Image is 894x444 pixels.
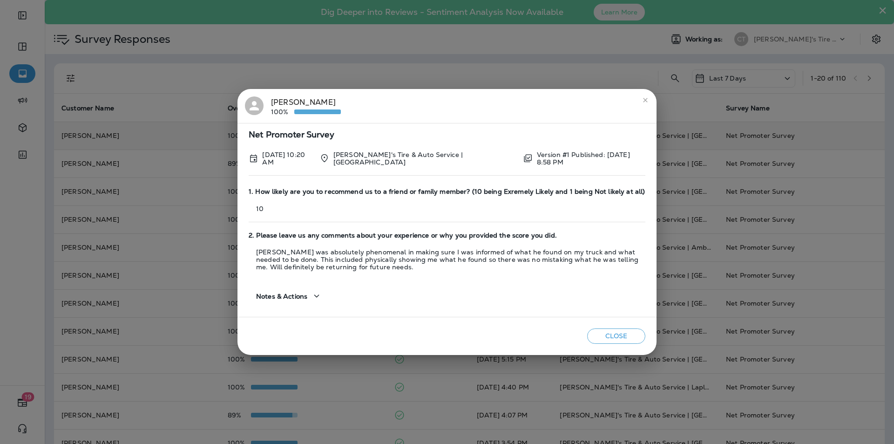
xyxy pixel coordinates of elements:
[271,96,341,116] div: [PERSON_NAME]
[271,108,294,116] p: 100%
[249,283,330,309] button: Notes & Actions
[249,205,645,212] p: 10
[249,248,645,271] p: [PERSON_NAME] was absolutely phenomenal in making sure I was informed of what he found on my truc...
[333,151,516,166] p: [PERSON_NAME]'s Tire & Auto Service | [GEOGRAPHIC_DATA]
[249,131,645,139] span: Net Promoter Survey
[638,93,653,108] button: close
[587,328,645,344] button: Close
[249,188,645,196] span: 1. How likely are you to recommend us to a friend or family member? (10 being Exremely Likely and...
[256,293,307,301] span: Notes & Actions
[262,151,312,166] p: Sep 25, 2025 10:20 AM
[249,232,645,239] span: 2. Please leave us any comments about your experience or why you provided the score you did.
[537,151,645,166] p: Version #1 Published: [DATE] 8:58 PM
